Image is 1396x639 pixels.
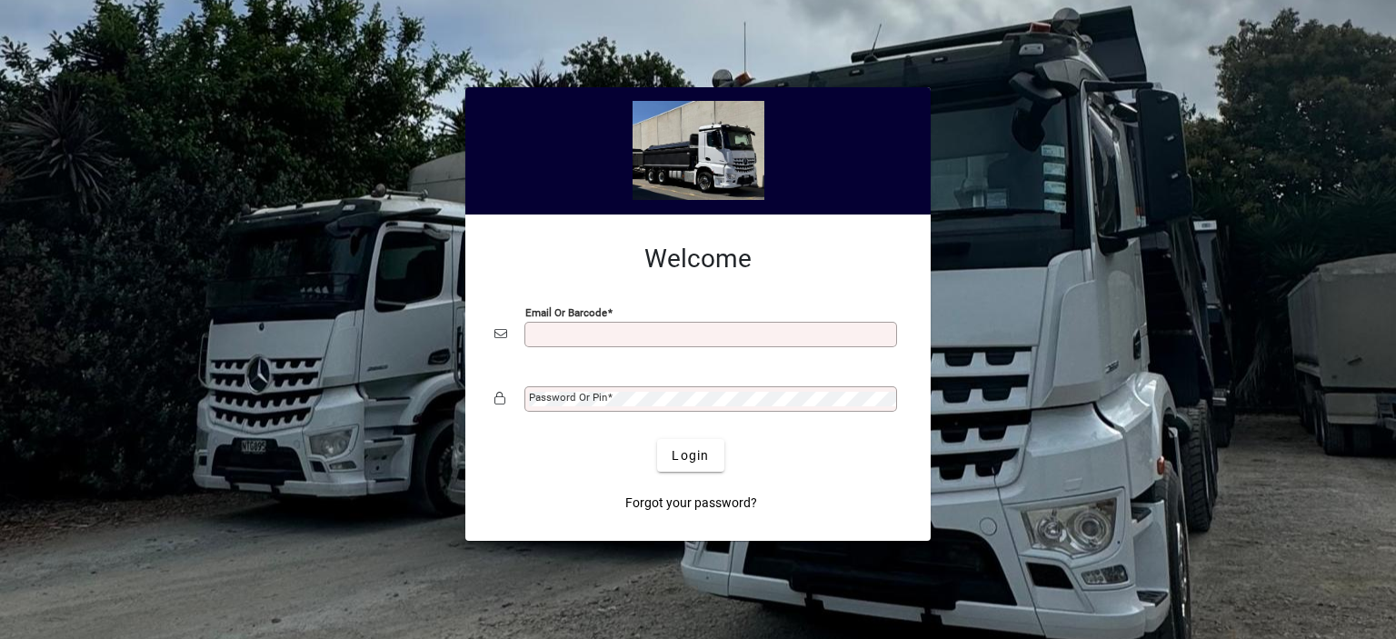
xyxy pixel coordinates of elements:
span: Forgot your password? [625,494,757,513]
span: Login [672,446,709,465]
button: Login [657,439,723,472]
a: Forgot your password? [618,486,764,519]
mat-label: Email or Barcode [525,306,607,319]
mat-label: Password or Pin [529,391,607,404]
h2: Welcome [494,244,902,275]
